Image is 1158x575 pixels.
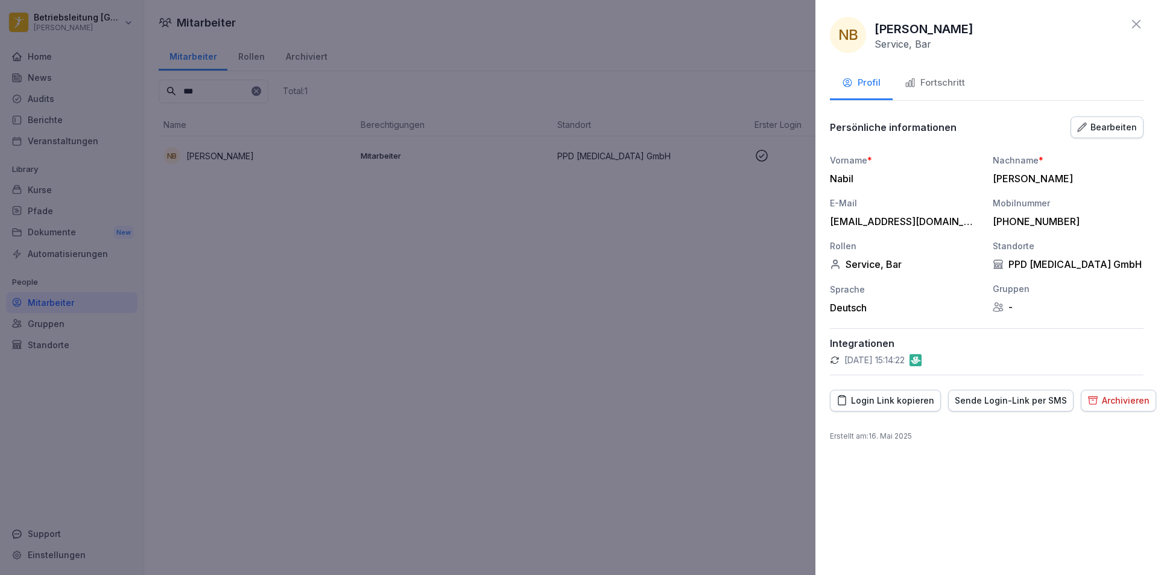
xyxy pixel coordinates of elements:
div: Archivieren [1087,394,1150,407]
div: [PERSON_NAME] [993,173,1137,185]
p: [PERSON_NAME] [875,20,973,38]
button: Bearbeiten [1071,116,1144,138]
div: NB [830,17,866,53]
p: Integrationen [830,337,1144,349]
div: Deutsch [830,302,981,314]
div: Standorte [993,240,1144,252]
div: Sprache [830,283,981,296]
div: Login Link kopieren [837,394,934,407]
p: Persönliche informationen [830,121,957,133]
div: Fortschritt [905,76,965,90]
button: Login Link kopieren [830,390,941,411]
div: Service, Bar [830,258,981,270]
div: Nachname [993,154,1144,167]
div: Profil [842,76,881,90]
button: Archivieren [1081,390,1156,411]
p: [DATE] 15:14:22 [844,354,905,366]
div: Rollen [830,240,981,252]
div: - [993,301,1144,313]
div: Vorname [830,154,981,167]
p: Erstellt am : 16. Mai 2025 [830,431,1144,442]
div: Mobilnummer [993,197,1144,209]
img: gastromatic.png [910,354,922,366]
div: [PHONE_NUMBER] [993,215,1137,227]
div: Gruppen [993,282,1144,295]
div: [EMAIL_ADDRESS][DOMAIN_NAME] [830,215,975,227]
div: Bearbeiten [1077,121,1137,134]
button: Profil [830,68,893,100]
div: PPD [MEDICAL_DATA] GmbH [993,258,1144,270]
div: E-Mail [830,197,981,209]
button: Fortschritt [893,68,977,100]
p: Service, Bar [875,38,931,50]
button: Sende Login-Link per SMS [948,390,1074,411]
div: Nabil [830,173,975,185]
div: Sende Login-Link per SMS [955,394,1067,407]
